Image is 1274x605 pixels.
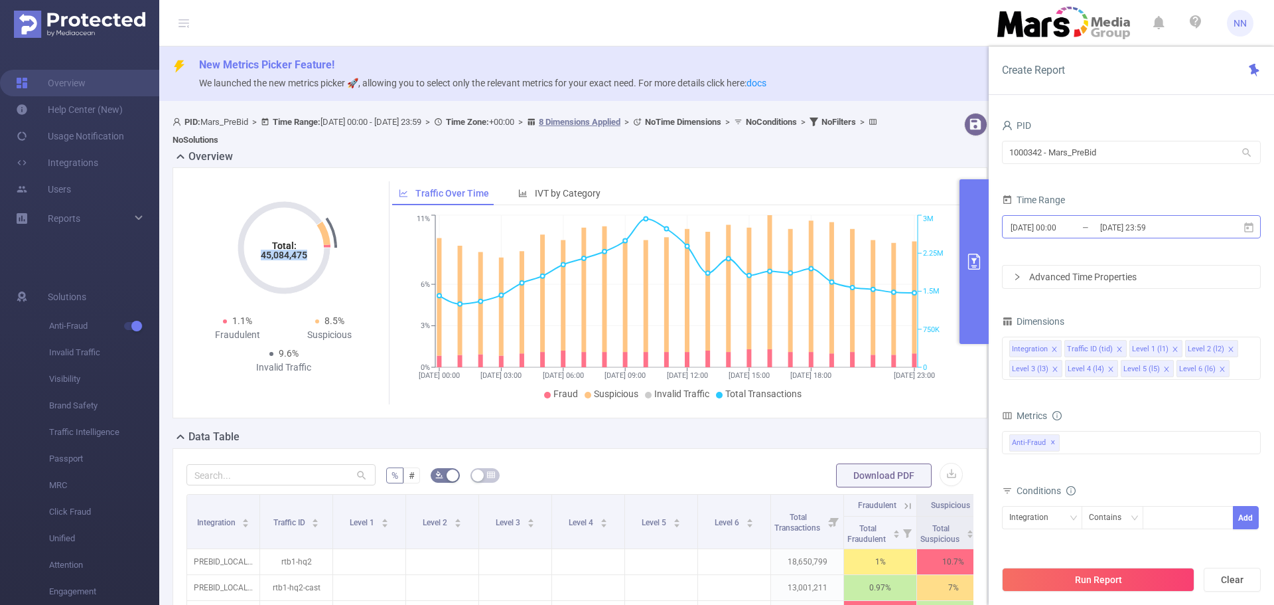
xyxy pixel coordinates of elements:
[312,522,319,526] i: icon: caret-down
[527,522,534,526] i: icon: caret-down
[1052,366,1058,374] i: icon: close
[273,117,320,127] b: Time Range:
[49,419,159,446] span: Traffic Intelligence
[1116,346,1123,354] i: icon: close
[527,517,534,521] i: icon: caret-up
[1009,360,1062,377] li: Level 3 (l3)
[419,371,460,380] tspan: [DATE] 00:00
[186,464,376,485] input: Search...
[16,149,98,176] a: Integrations
[971,517,989,549] i: Filter menu
[923,363,927,372] tspan: 0
[260,575,332,600] p: rtb1-hq2-cast
[894,371,935,380] tspan: [DATE] 23:00
[381,517,388,521] i: icon: caret-up
[480,371,522,380] tspan: [DATE] 03:00
[1002,120,1013,131] i: icon: user
[746,522,753,526] i: icon: caret-down
[1065,360,1118,377] li: Level 4 (l4)
[1188,341,1224,358] div: Level 2 (l2)
[858,501,896,510] span: Fraudulent
[1052,411,1062,420] i: icon: info-circle
[49,578,159,605] span: Engagement
[271,240,296,251] tspan: Total:
[923,215,934,224] tspan: 3M
[892,528,900,536] div: Sort
[1228,346,1234,354] i: icon: close
[844,575,916,600] p: 0.97%
[966,533,973,537] i: icon: caret-down
[242,522,249,526] i: icon: caret-down
[1067,341,1113,358] div: Traffic ID (tid)
[966,528,974,536] div: Sort
[14,11,145,38] img: Protected Media
[923,288,940,296] tspan: 1.5M
[187,575,259,600] p: PREBID_LOCAL_CACHE
[415,188,489,199] span: Traffic Over Time
[1121,360,1174,377] li: Level 5 (l5)
[173,118,184,126] i: icon: user
[1012,341,1048,358] div: Integration
[199,58,334,71] span: New Metrics Picker Feature!
[1172,346,1178,354] i: icon: close
[539,117,620,127] u: 8 Dimensions Applied
[1009,218,1117,236] input: Start date
[173,60,186,73] i: icon: thunderbolt
[49,472,159,499] span: MRC
[1002,410,1047,421] span: Metrics
[421,280,430,289] tspan: 6%
[1017,485,1076,496] span: Conditions
[49,366,159,392] span: Visibility
[242,517,249,525] div: Sort
[1233,506,1259,529] button: Add
[16,96,123,123] a: Help Center (New)
[197,518,238,527] span: Integration
[1002,316,1064,327] span: Dimensions
[1185,340,1238,357] li: Level 2 (l2)
[844,549,916,574] p: 1%
[654,389,709,399] span: Invalid Traffic
[1234,10,1247,37] span: NN
[728,371,769,380] tspan: [DATE] 15:00
[1051,346,1058,354] i: icon: close
[1099,218,1206,236] input: End date
[1179,361,1216,378] div: Level 6 (l6)
[16,123,124,149] a: Usage Notification
[1163,366,1170,374] i: icon: close
[892,533,900,537] i: icon: caret-down
[487,471,495,479] i: icon: table
[248,117,261,127] span: >
[421,363,430,372] tspan: 0%
[1204,568,1261,592] button: Clear
[569,518,595,527] span: Level 4
[1176,360,1230,377] li: Level 6 (l6)
[238,361,330,375] div: Invalid Traffic
[774,513,822,533] span: Total Transactions
[966,528,973,532] i: icon: caret-up
[1003,266,1260,288] div: icon: rightAdvanced Time Properties
[1132,341,1168,358] div: Level 1 (l1)
[48,284,86,310] span: Solutions
[917,549,989,574] p: 10.7%
[1002,64,1065,76] span: Create Report
[49,339,159,366] span: Invalid Traffic
[1050,435,1056,451] span: ✕
[1064,340,1127,357] li: Traffic ID (tid)
[790,371,831,380] tspan: [DATE] 18:00
[1089,507,1131,529] div: Contains
[350,518,376,527] span: Level 1
[1009,434,1060,452] span: Anti-Fraud
[514,117,527,127] span: >
[1013,273,1021,281] i: icon: right
[454,522,461,526] i: icon: caret-down
[527,517,535,525] div: Sort
[721,117,734,127] span: >
[1009,507,1058,529] div: Integration
[594,389,638,399] span: Suspicious
[645,117,721,127] b: No Time Dimensions
[923,249,944,258] tspan: 2.25M
[1070,514,1078,523] i: icon: down
[898,517,916,549] i: Filter menu
[260,549,332,574] p: rtb1-hq2
[1002,568,1194,592] button: Run Report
